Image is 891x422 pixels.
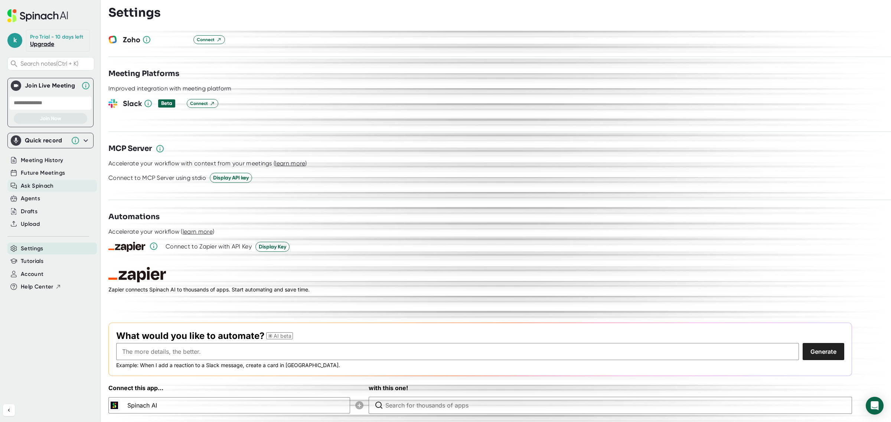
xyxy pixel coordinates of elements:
a: Upgrade [30,40,54,47]
button: Settings [21,244,43,253]
div: Join Live MeetingJoin Live Meeting [11,78,90,93]
div: Accelerate your workflow ( ) [108,228,214,235]
button: Join Now [14,113,87,124]
button: Ask Spinach [21,182,54,190]
span: Connect [197,36,222,43]
div: Connect to Zapier with API Key [166,243,252,250]
button: Drafts [21,207,37,216]
button: Help Center [21,283,61,291]
span: Help Center [21,283,53,291]
button: Meeting History [21,156,63,165]
button: Connect [187,99,218,108]
div: Accelerate your workflow with context from your meetings ( ) [108,160,307,167]
button: Connect [193,35,225,44]
span: Join Now [40,115,61,122]
button: Agents [21,194,40,203]
h3: Settings [108,6,161,20]
button: Collapse sidebar [3,404,15,416]
span: k [7,33,22,48]
h3: Automations [108,211,160,222]
span: Connect [190,100,215,107]
h3: Slack [123,98,181,109]
img: Join Live Meeting [12,82,20,89]
span: Search notes (Ctrl + K) [20,60,92,67]
button: Tutorials [21,257,43,266]
div: Beta [161,100,172,107]
div: Connect to MCP Server using stdio [108,174,206,182]
span: learn more [183,228,213,235]
h3: Zoho [123,34,188,45]
h3: Meeting Platforms [108,68,179,79]
img: 1I1G5n7jxf+A3Uo+NKs5bAAAAAElFTkSuQmCC [108,35,117,44]
div: Pro Trial - 10 days left [30,34,83,40]
div: Quick record [25,137,67,144]
button: Upload [21,220,40,228]
button: Display Key [255,242,290,252]
div: Improved integration with meeting platform [108,85,232,92]
span: Display API key [213,174,249,182]
h3: MCP Server [108,143,152,154]
span: learn more [275,160,305,167]
div: Join Live Meeting [25,82,78,89]
button: Display API key [210,173,252,183]
span: Display Key [259,243,286,251]
button: Future Meetings [21,169,65,177]
button: Account [21,270,43,278]
div: Quick record [11,133,90,148]
div: Open Intercom Messenger [866,397,884,415]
